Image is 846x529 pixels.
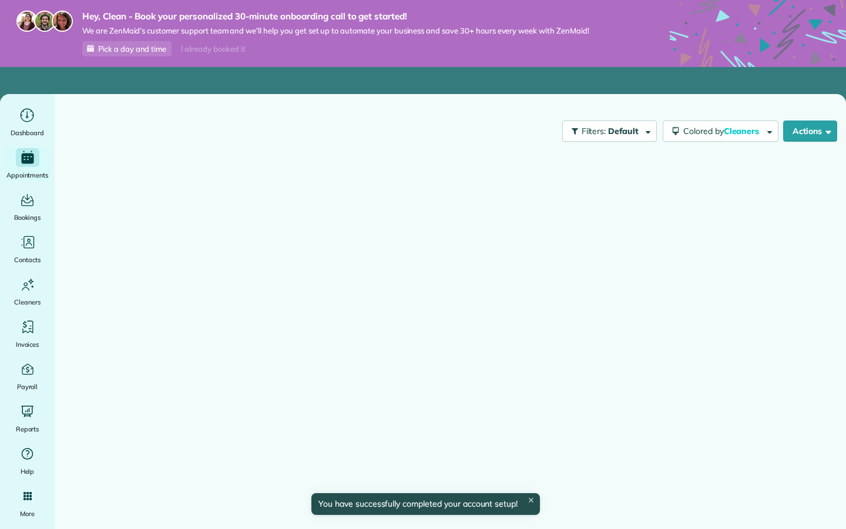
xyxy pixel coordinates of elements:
[82,26,589,36] span: We are ZenMaid’s customer support team and we’ll help you get set up to automate your business an...
[683,126,763,136] span: Colored by
[82,11,589,22] strong: Hey, Clean - Book your personalized 30-minute onboarding call to get started!
[5,106,50,139] a: Dashboard
[5,360,50,393] a: Payroll
[724,126,761,136] span: Cleaners
[5,190,50,223] a: Bookings
[16,339,39,350] span: Invoices
[6,169,49,181] span: Appointments
[582,126,606,136] span: Filters:
[5,275,50,308] a: Cleaners
[5,317,50,350] a: Invoices
[14,296,41,308] span: Cleaners
[17,381,38,393] span: Payroll
[11,127,44,139] span: Dashboard
[608,126,639,136] span: Default
[98,44,166,53] span: Pick a day and time
[5,233,50,266] a: Contacts
[82,41,172,56] a: Pick a day and time
[556,120,657,142] a: Filters: Default
[34,11,55,32] img: jorge-587dff0eeaa6aab1f244e6dc62b8924c3b6ad411094392a53c71c6c4a576187d.jpg
[5,444,50,477] a: Help
[663,120,778,142] button: Colored byCleaners
[14,212,41,223] span: Bookings
[21,466,35,477] span: Help
[14,254,41,266] span: Contacts
[5,402,50,435] a: Reports
[16,11,38,32] img: maria-72a9807cf96188c08ef61303f053569d2e2a8a1cde33d635c8a3ac13582a053d.jpg
[174,42,252,56] div: I already booked it
[52,11,73,32] img: michelle-19f622bdf1676172e81f8f8fba1fb50e276960ebfe0243fe18214015130c80e4.jpg
[16,423,39,435] span: Reports
[5,148,50,181] a: Appointments
[562,120,657,142] button: Filters: Default
[20,508,35,520] span: More
[311,493,540,515] div: You have successfully completed your account setup!
[783,120,837,142] button: Actions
